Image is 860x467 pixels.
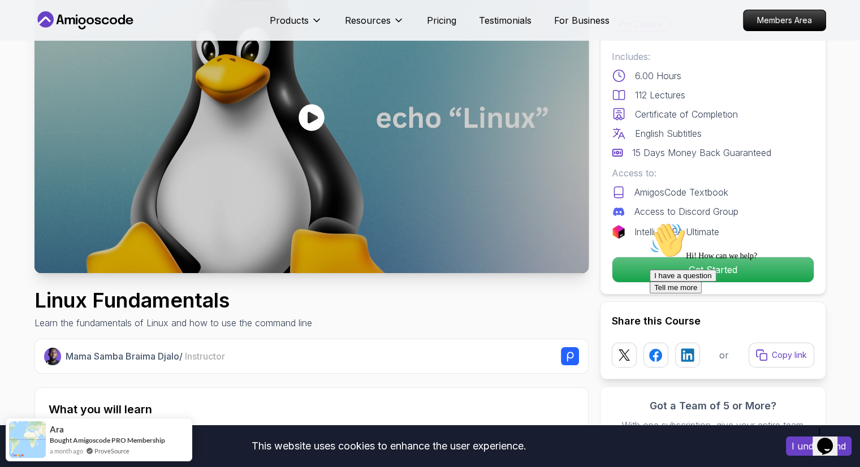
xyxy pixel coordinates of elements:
[73,436,165,444] a: Amigoscode PRO Membership
[8,434,769,459] div: This website uses cookies to enhance the user experience.
[612,398,814,414] h3: Got a Team of 5 or More?
[5,64,57,76] button: Tell me more
[185,351,225,362] span: Instructor
[635,69,681,83] p: 6.00 Hours
[813,422,849,456] iframe: chat widget
[50,446,83,456] span: a month ago
[94,446,129,456] a: ProveSource
[5,52,71,64] button: I have a question
[786,436,852,456] button: Accept cookies
[49,401,574,417] h2: What you will learn
[635,107,738,121] p: Certificate of Completion
[34,289,312,312] h1: Linux Fundamentals
[270,14,309,27] p: Products
[44,348,62,365] img: Nelson Djalo
[612,166,814,180] p: Access to:
[612,225,625,239] img: jetbrains logo
[345,14,404,36] button: Resources
[744,10,826,31] p: Members Area
[479,14,531,27] a: Testimonials
[612,313,814,329] h2: Share this Course
[9,421,46,458] img: provesource social proof notification image
[612,257,814,282] p: Get Started
[635,127,702,140] p: English Subtitles
[50,425,64,434] span: Ara
[634,225,719,239] p: IntelliJ IDEA Ultimate
[743,10,826,31] a: Members Area
[612,257,814,283] button: Get Started
[554,14,610,27] a: For Business
[632,146,771,159] p: 15 Days Money Back Guaranteed
[50,436,72,444] span: Bought
[612,50,814,63] p: Includes:
[34,316,312,330] p: Learn the fundamentals of Linux and how to use the command line
[612,418,814,446] p: With one subscription, give your entire team access to all courses and features.
[634,205,738,218] p: Access to Discord Group
[634,185,728,199] p: AmigosCode Textbook
[5,34,112,42] span: Hi! How can we help?
[5,5,41,41] img: :wave:
[5,5,208,76] div: 👋Hi! How can we help?I have a questionTell me more
[635,88,685,102] p: 112 Lectures
[270,14,322,36] button: Products
[645,218,849,416] iframe: chat widget
[345,14,391,27] p: Resources
[427,14,456,27] a: Pricing
[66,349,225,363] p: Mama Samba Braima Djalo /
